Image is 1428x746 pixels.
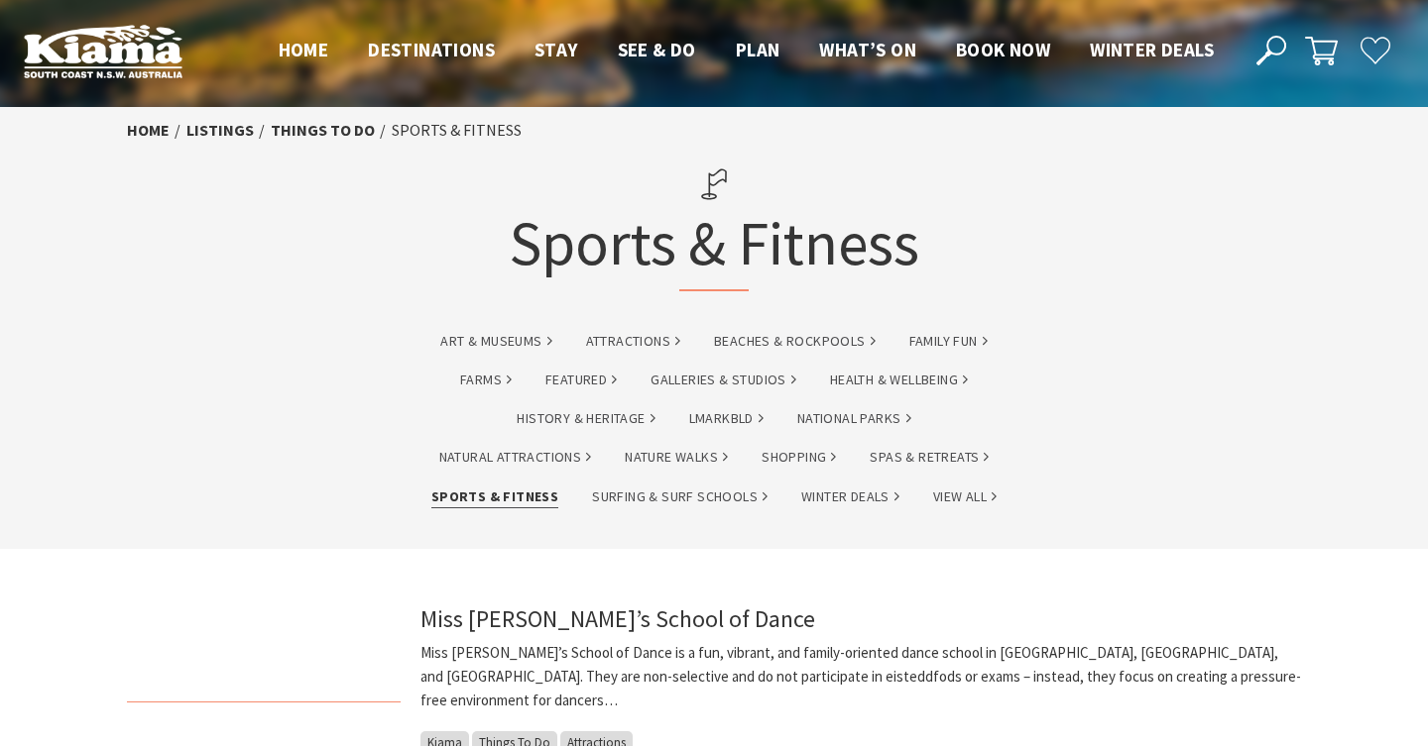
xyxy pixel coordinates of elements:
nav: Main Menu [259,35,1234,67]
img: Kiama Logo [24,24,182,78]
a: Galleries & Studios [651,369,796,391]
h1: Sports & Fitness [509,154,919,291]
a: Spas & Retreats [870,446,989,469]
a: Farms [460,369,512,391]
span: Destinations [368,38,495,61]
a: Shopping [762,446,836,469]
a: Health & Wellbeing [830,369,968,391]
span: What’s On [819,38,916,61]
a: lmarkbld [689,407,764,430]
span: Plan [736,38,780,61]
a: Art & Museums [440,330,551,353]
a: Nature Walks [625,446,728,469]
span: Home [279,38,329,61]
span: Stay [535,38,578,61]
a: Beaches & Rockpools [714,330,876,353]
a: Miss [PERSON_NAME]’s School of Dance [420,603,815,634]
a: Sports & Fitness [431,485,558,508]
a: Things To Do [271,120,375,141]
p: Miss [PERSON_NAME]’s School of Dance is a fun, vibrant, and family-oriented dance school in [GEOG... [420,641,1301,712]
a: listings [186,120,254,141]
a: Winter Deals [801,485,899,508]
a: History & Heritage [517,407,654,430]
a: Featured [545,369,617,391]
span: Book now [956,38,1050,61]
a: Attractions [586,330,680,353]
a: View All [933,485,997,508]
span: Winter Deals [1090,38,1214,61]
a: Natural Attractions [439,446,592,469]
a: Family Fun [909,330,988,353]
li: Sports & Fitness [392,118,522,144]
span: See & Do [618,38,696,61]
a: Surfing & Surf Schools [592,485,768,508]
a: National Parks [797,407,911,430]
a: Home [127,120,170,141]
